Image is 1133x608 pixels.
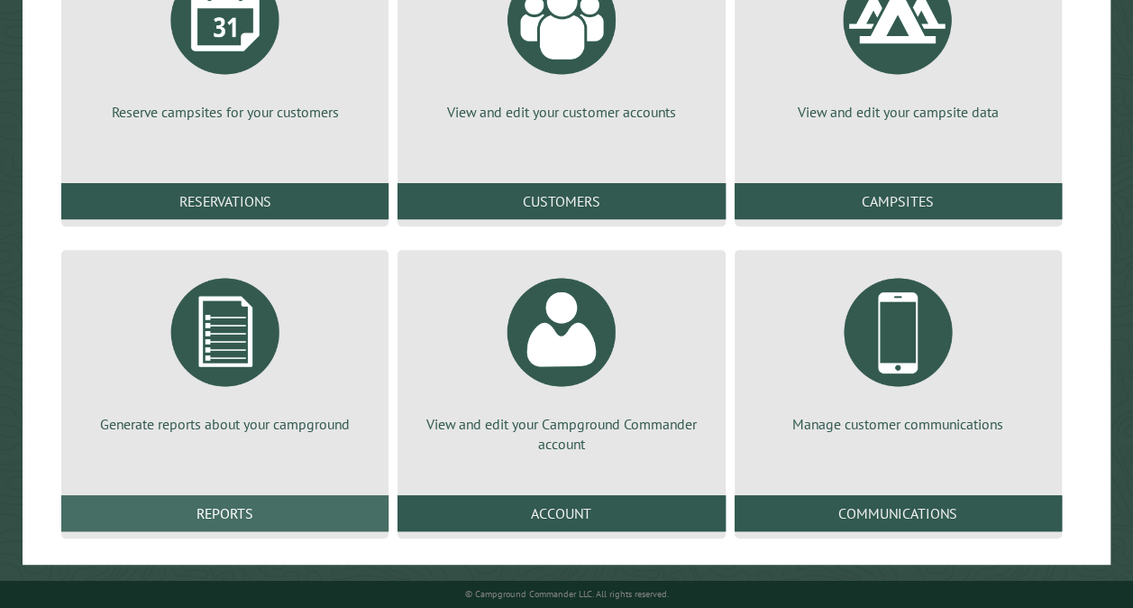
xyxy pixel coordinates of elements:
[735,183,1062,219] a: Campsites
[419,264,703,455] a: View and edit your Campground Commander account
[83,414,367,434] p: Generate reports about your campground
[465,588,669,600] small: © Campground Commander LLC. All rights reserved.
[61,495,388,531] a: Reports
[756,264,1040,434] a: Manage customer communications
[83,102,367,122] p: Reserve campsites for your customers
[756,414,1040,434] p: Manage customer communications
[397,495,725,531] a: Account
[61,183,388,219] a: Reservations
[756,102,1040,122] p: View and edit your campsite data
[397,183,725,219] a: Customers
[735,495,1062,531] a: Communications
[419,102,703,122] p: View and edit your customer accounts
[419,414,703,455] p: View and edit your Campground Commander account
[83,264,367,434] a: Generate reports about your campground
